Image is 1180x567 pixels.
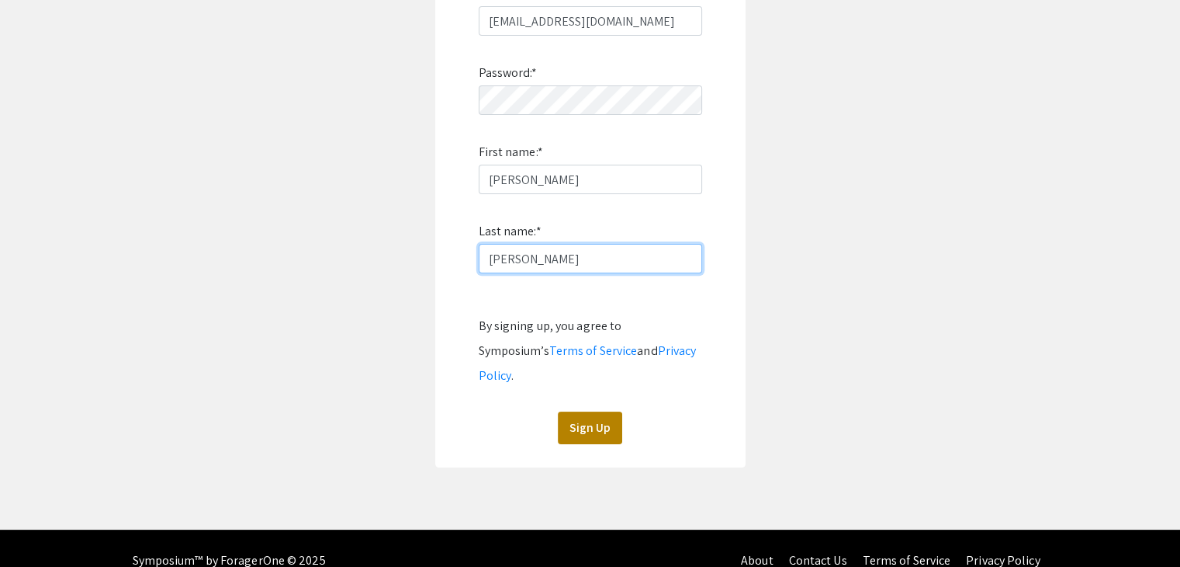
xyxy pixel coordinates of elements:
[549,343,638,359] a: Terms of Service
[479,140,543,165] label: First name:
[479,314,702,388] div: By signing up, you agree to Symposium’s and .
[479,219,542,244] label: Last name:
[479,61,538,85] label: Password:
[12,497,66,555] iframe: Chat
[558,412,622,444] button: Sign Up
